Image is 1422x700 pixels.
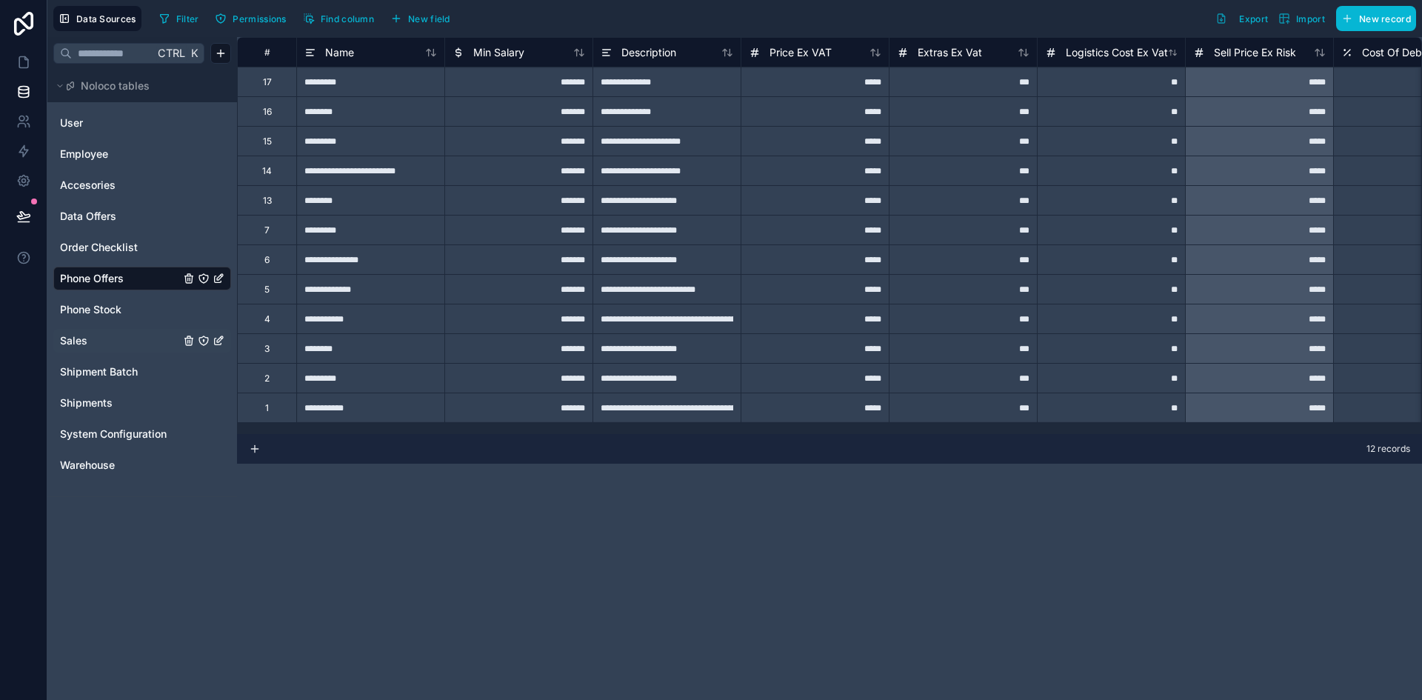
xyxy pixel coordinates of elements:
span: Sell Price Ex Risk [1214,45,1296,60]
div: 1 [265,402,269,414]
span: User [60,116,83,130]
span: Order Checklist [60,240,138,255]
span: Export [1239,13,1268,24]
span: Find column [321,13,374,24]
span: Data Offers [60,209,116,224]
div: User [53,111,231,135]
span: New field [408,13,450,24]
span: Data Sources [76,13,136,24]
button: Permissions [210,7,291,30]
div: 3 [264,343,270,355]
button: Find column [298,7,379,30]
span: Shipment Batch [60,364,138,379]
span: Ctrl [156,44,187,62]
span: Phone Offers [60,271,124,286]
div: 6 [264,254,270,266]
div: Shipment Batch [53,360,231,384]
div: # [249,47,285,58]
a: Permissions [210,7,297,30]
span: Description [621,45,676,60]
a: Accesories [60,178,180,193]
span: Permissions [233,13,286,24]
a: New record [1330,6,1416,31]
span: 12 records [1366,443,1410,455]
a: System Configuration [60,427,180,441]
span: Name [325,45,354,60]
button: Filter [153,7,204,30]
a: User [60,116,180,130]
span: Shipments [60,396,113,410]
a: Warehouse [60,458,180,473]
div: Data Offers [53,204,231,228]
div: System Configuration [53,422,231,446]
span: Price Ex VAT [770,45,832,60]
button: Export [1210,6,1273,31]
a: Phone Stock [60,302,180,317]
span: Warehouse [60,458,115,473]
div: 17 [263,76,272,88]
span: Extras Ex Vat [918,45,982,60]
a: Shipments [60,396,180,410]
span: Min Salary [473,45,524,60]
a: Order Checklist [60,240,180,255]
span: New record [1359,13,1411,24]
button: New record [1336,6,1416,31]
div: 16 [263,106,272,118]
div: Employee [53,142,231,166]
div: Sales [53,329,231,353]
div: 15 [263,136,272,147]
span: Employee [60,147,108,161]
span: Accesories [60,178,116,193]
div: 13 [263,195,272,207]
div: 2 [264,373,270,384]
button: Data Sources [53,6,141,31]
div: Order Checklist [53,236,231,259]
span: Phone Stock [60,302,121,317]
div: 7 [264,224,270,236]
div: 14 [262,165,272,177]
button: Import [1273,6,1330,31]
div: Shipments [53,391,231,415]
div: Warehouse [53,453,231,477]
div: Phone Stock [53,298,231,321]
div: 4 [264,313,270,325]
a: Data Offers [60,209,180,224]
span: Filter [176,13,199,24]
a: Sales [60,333,180,348]
button: New field [385,7,455,30]
span: Import [1296,13,1325,24]
a: Employee [60,147,180,161]
span: K [189,48,199,59]
span: System Configuration [60,427,167,441]
span: Noloco tables [81,79,150,93]
a: Phone Offers [60,271,180,286]
span: Logistics Cost Ex Vat [1066,45,1168,60]
button: Noloco tables [53,76,222,96]
div: Phone Offers [53,267,231,290]
div: 5 [264,284,270,296]
a: Shipment Batch [60,364,180,379]
span: Sales [60,333,87,348]
div: Accesories [53,173,231,197]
